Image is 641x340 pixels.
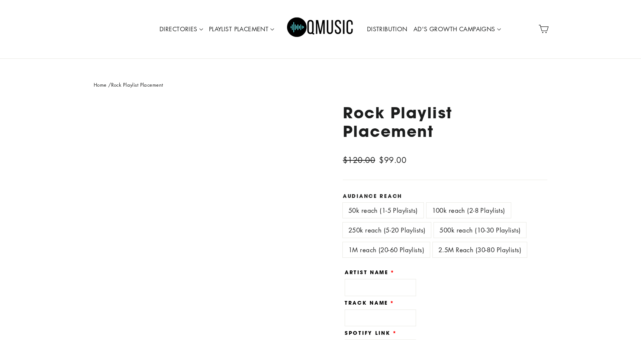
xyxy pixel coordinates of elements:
[343,203,423,218] label: 50k reach (1-5 Playlists)
[345,300,394,306] label: Track Name
[94,81,107,88] a: Home
[206,21,277,38] a: PLAYLIST PLACEMENT
[133,7,508,51] div: Primary
[108,81,111,88] span: /
[379,155,406,165] span: $99.00
[345,269,395,275] label: Artist Name
[94,81,547,89] nav: breadcrumbs
[343,103,547,140] h1: Rock Playlist Placement
[426,203,511,218] label: 100k reach (2-8 Playlists)
[157,21,206,38] a: DIRECTORIES
[343,155,375,165] span: $120.00
[433,242,527,257] label: 2.5M Reach (30-80 Playlists)
[343,222,431,238] label: 250k reach (5-20 Playlists)
[364,21,410,38] a: DISTRIBUTION
[345,330,397,336] label: Spotify Link
[343,193,547,199] label: Audiance Reach
[343,242,430,257] label: 1M reach (20-60 Playlists)
[410,21,504,38] a: AD'S GROWTH CAMPAIGNS
[287,12,354,46] img: Q Music Promotions
[434,222,526,238] label: 500k reach (10-30 Playlists)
